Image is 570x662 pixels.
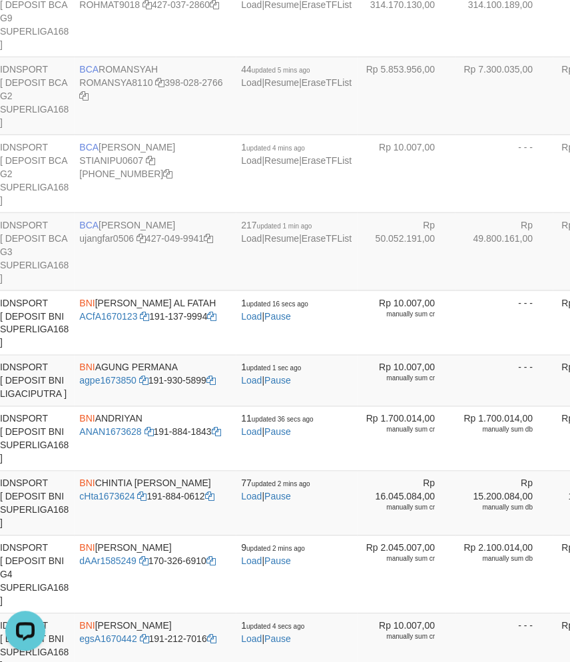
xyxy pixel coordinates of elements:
span: | [242,621,305,645]
button: Open LiveChat chat widget [5,5,45,45]
a: agpe1673850 [80,376,137,386]
a: Pause [265,376,292,386]
span: BCA [80,220,99,230]
td: [PERSON_NAME] AL FATAH 191-137-9994 [75,291,236,356]
a: Load [242,233,262,244]
a: Copy egsA1670442 to clipboard [140,634,149,645]
td: [PERSON_NAME] [PHONE_NUMBER] [75,135,236,213]
div: manually sum cr [363,310,435,319]
td: Rp 2.045.007,00 [358,536,455,614]
div: manually sum cr [363,555,435,564]
td: - - - [455,356,553,407]
a: EraseTFList [302,77,352,88]
span: | | [242,142,352,166]
td: Rp 10.007,00 [358,356,455,407]
a: Copy 1918841843 to clipboard [212,427,221,438]
span: BNI [80,362,95,373]
a: Copy 3980282766 to clipboard [80,91,89,101]
span: updated 16 secs ago [247,300,309,308]
span: 77 [242,478,310,489]
td: Rp 1.700.014,00 [358,407,455,472]
td: - - - [455,291,553,356]
span: BNI [80,414,95,424]
span: 1 [242,362,302,373]
a: Load [242,155,262,166]
td: AGUNG PERMANA 191-930-5899 [75,356,236,407]
a: egsA1670442 [80,634,137,645]
a: Copy 1703266910 to clipboard [206,556,216,567]
td: Rp 16.045.084,00 [358,472,455,536]
a: Copy 1919305899 to clipboard [206,376,216,386]
a: EraseTFList [302,155,352,166]
a: Pause [265,492,292,502]
div: manually sum cr [363,503,435,513]
span: 1 [242,298,309,308]
span: 9 [242,543,306,553]
span: 1 [242,142,306,153]
span: updated 4 secs ago [247,623,305,631]
td: [PERSON_NAME] 170-326-6910 [75,536,236,614]
a: dAAr1585249 [80,556,137,567]
a: Copy agpe1673850 to clipboard [139,376,148,386]
a: ujangfar0506 [80,233,135,244]
div: manually sum cr [363,426,435,435]
span: | [242,414,314,438]
td: [PERSON_NAME] 427-049-9941 [75,213,236,291]
a: Pause [265,634,292,645]
a: Load [242,376,262,386]
a: Resume [265,233,300,244]
div: manually sum db [461,555,533,564]
a: Pause [265,556,292,567]
a: Copy dAAr1585249 to clipboard [139,556,148,567]
a: STIANIPU0607 [80,155,144,166]
a: Copy 1912127016 to clipboard [207,634,216,645]
a: Load [242,556,262,567]
a: Copy ANAN1673628 to clipboard [144,427,154,438]
a: ROMANSYA8110 [80,77,153,88]
span: BNI [80,298,95,308]
span: | | [242,220,352,244]
td: ROMANSYAH 398-028-2766 [75,57,236,135]
a: EraseTFList [302,233,352,244]
span: updated 2 mins ago [247,545,306,553]
td: Rp 2.100.014,00 [455,536,553,614]
div: manually sum db [461,426,533,435]
td: Rp 10.007,00 [358,291,455,356]
span: | [242,543,306,567]
td: Rp 1.700.014,00 [455,407,553,472]
span: | [242,478,310,502]
span: | | [242,64,352,88]
a: Copy 4270499941 to clipboard [204,233,213,244]
a: Resume [265,77,300,88]
a: Load [242,492,262,502]
span: 11 [242,414,314,424]
a: Load [242,311,262,322]
a: Load [242,77,262,88]
span: updated 4 mins ago [247,145,306,152]
td: Rp 49.800.161,00 [455,213,553,291]
span: 44 [242,64,310,75]
a: Copy ACfA1670123 to clipboard [141,311,150,322]
td: Rp 15.200.084,00 [455,472,553,536]
a: Copy 1918840612 to clipboard [205,492,214,502]
span: 1 [242,621,305,631]
span: updated 2 mins ago [252,481,310,488]
span: | [242,362,302,386]
a: Pause [265,427,292,438]
span: updated 1 min ago [257,222,312,230]
a: Copy 4062280194 to clipboard [164,168,173,179]
a: Load [242,427,262,438]
td: Rp 50.052.191,00 [358,213,455,291]
span: BCA [80,142,99,153]
td: ANDRIYAN 191-884-1843 [75,407,236,472]
span: updated 36 secs ago [252,416,314,424]
div: manually sum cr [363,374,435,384]
td: Rp 10.007,00 [358,135,455,213]
span: updated 1 sec ago [247,365,302,372]
a: Copy 1911379994 to clipboard [208,311,217,322]
div: manually sum db [461,503,533,513]
span: updated 5 mins ago [252,67,310,74]
span: BNI [80,543,95,553]
a: ANAN1673628 [80,427,142,438]
td: CHINTIA [PERSON_NAME] 191-884-0612 [75,472,236,536]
